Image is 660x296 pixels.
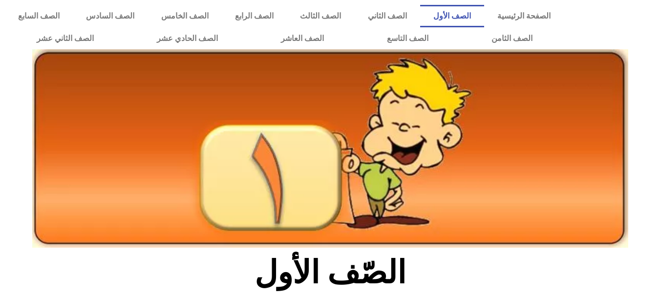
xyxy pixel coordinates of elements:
a: الصف الرابع [222,5,287,27]
a: الصف الخامس [148,5,222,27]
a: الصف الثامن [460,27,564,50]
h2: الصّف الأول [169,254,491,292]
a: الصف الثاني [355,5,420,27]
a: الصف الأول [420,5,484,27]
a: الصف السابع [5,5,73,27]
a: الصف الحادي عشر [125,27,249,50]
a: الصف العاشر [249,27,355,50]
a: الصفحة الرئيسية [484,5,564,27]
a: الصف التاسع [355,27,460,50]
a: الصف الثالث [287,5,354,27]
a: الصف السادس [73,5,148,27]
a: الصف الثاني عشر [5,27,125,50]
